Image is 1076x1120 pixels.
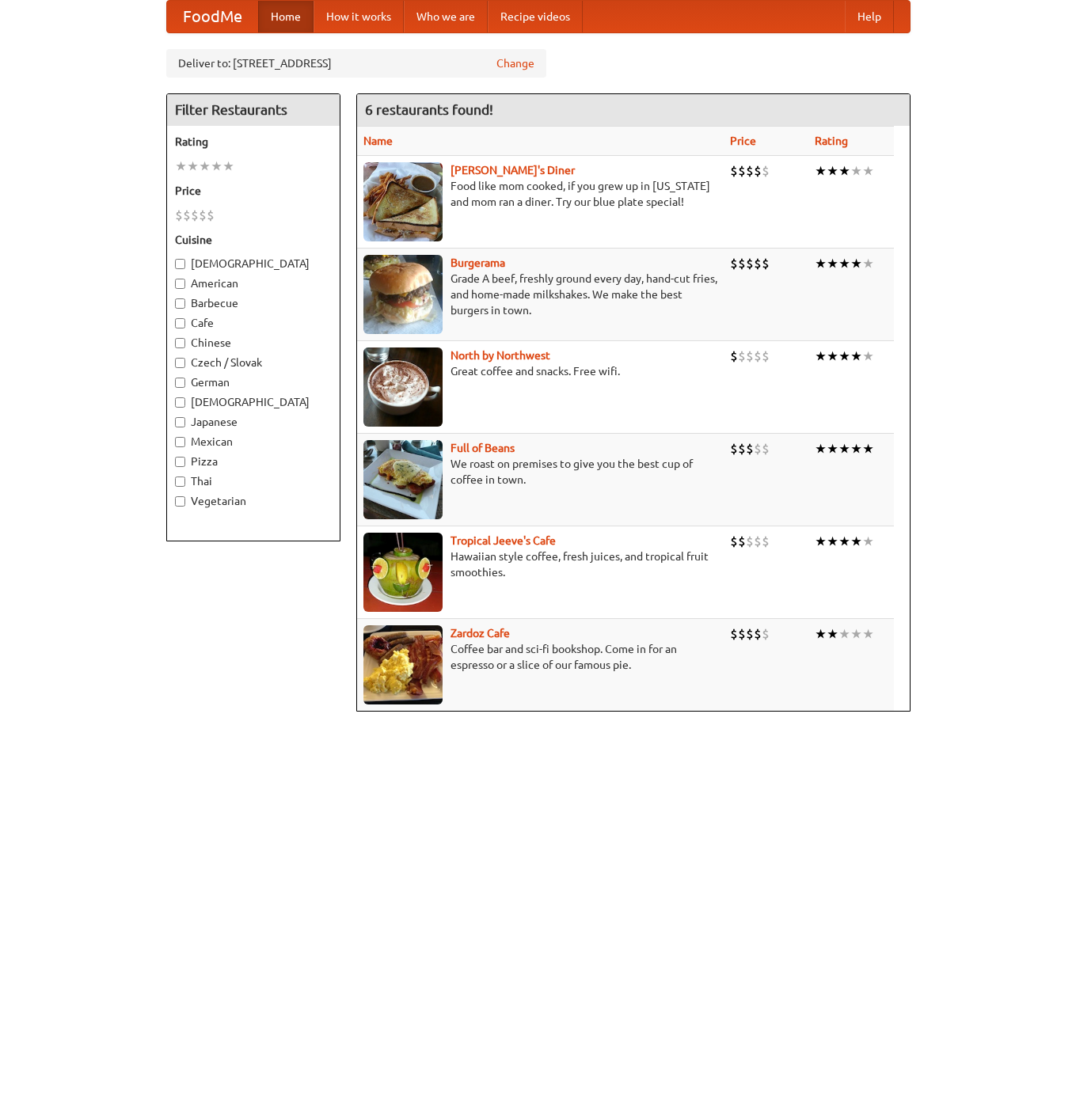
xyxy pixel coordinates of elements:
[738,162,746,180] li: $
[175,259,185,269] input: [DEMOGRAPHIC_DATA]
[211,158,222,175] li: ★
[451,256,505,269] a: Burgerama
[175,158,187,175] li: ★
[363,641,717,673] p: Coffee bar and sci-fi bookshop. Come in for an espresso or a slice of our famous pie.
[175,256,332,271] label: [DEMOGRAPHIC_DATA]
[815,162,827,180] li: ★
[363,271,717,318] p: Grade A beef, freshly ground every day, hand-cut fries, and home-made milkshakes. We make the bes...
[365,102,493,117] ng-pluralize: 6 restaurants found!
[167,1,258,32] a: FoodMe
[730,162,738,180] li: $
[850,255,862,272] li: ★
[175,496,185,507] input: Vegetarian
[404,1,488,32] a: Who we are
[175,275,332,291] label: American
[363,625,443,704] img: zardoz.jpg
[754,625,762,643] li: $
[746,440,754,457] li: $
[363,456,717,488] p: We roast on premises to give you the best cup of coffee in town.
[838,255,850,272] li: ★
[827,255,838,272] li: ★
[451,164,575,177] a: [PERSON_NAME]'s Diner
[754,162,762,180] li: $
[175,457,185,467] input: Pizza
[815,440,827,457] li: ★
[363,347,443,427] img: north.jpg
[746,255,754,272] li: $
[175,414,332,430] label: Japanese
[754,533,762,550] li: $
[746,533,754,550] li: $
[738,440,746,457] li: $
[827,533,838,550] li: ★
[730,347,738,365] li: $
[815,135,848,147] a: Rating
[175,207,183,224] li: $
[838,440,850,457] li: ★
[738,625,746,643] li: $
[258,1,314,32] a: Home
[738,347,746,365] li: $
[175,476,185,487] input: Thai
[175,355,332,370] label: Czech / Slovak
[183,207,191,224] li: $
[363,162,443,241] img: sallys.jpg
[762,440,770,457] li: $
[762,347,770,365] li: $
[175,378,185,388] input: German
[451,349,550,362] a: North by Northwest
[451,627,510,640] a: Zardoz Cafe
[815,533,827,550] li: ★
[762,255,770,272] li: $
[363,178,717,210] p: Food like mom cooked, if you grew up in [US_STATE] and mom ran a diner. Try our blue plate special!
[762,625,770,643] li: $
[175,134,332,150] h5: Rating
[850,440,862,457] li: ★
[754,255,762,272] li: $
[815,255,827,272] li: ★
[730,625,738,643] li: $
[199,158,211,175] li: ★
[862,625,874,643] li: ★
[496,55,534,71] a: Change
[175,295,332,311] label: Barbecue
[175,298,185,309] input: Barbecue
[738,255,746,272] li: $
[175,232,332,248] h5: Cuisine
[175,417,185,427] input: Japanese
[827,162,838,180] li: ★
[850,625,862,643] li: ★
[850,533,862,550] li: ★
[451,534,556,547] a: Tropical Jeeve's Cafe
[175,338,185,348] input: Chinese
[862,440,874,457] li: ★
[746,162,754,180] li: $
[363,363,717,379] p: Great coffee and snacks. Free wifi.
[363,255,443,334] img: burgerama.jpg
[762,533,770,550] li: $
[862,255,874,272] li: ★
[838,625,850,643] li: ★
[488,1,583,32] a: Recipe videos
[762,162,770,180] li: $
[815,347,827,365] li: ★
[827,347,838,365] li: ★
[175,318,185,328] input: Cafe
[191,207,199,224] li: $
[730,533,738,550] li: $
[730,255,738,272] li: $
[746,347,754,365] li: $
[314,1,404,32] a: How it works
[827,440,838,457] li: ★
[746,625,754,643] li: $
[850,347,862,365] li: ★
[754,347,762,365] li: $
[166,49,546,78] div: Deliver to: [STREET_ADDRESS]
[850,162,862,180] li: ★
[754,440,762,457] li: $
[175,279,185,289] input: American
[862,533,874,550] li: ★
